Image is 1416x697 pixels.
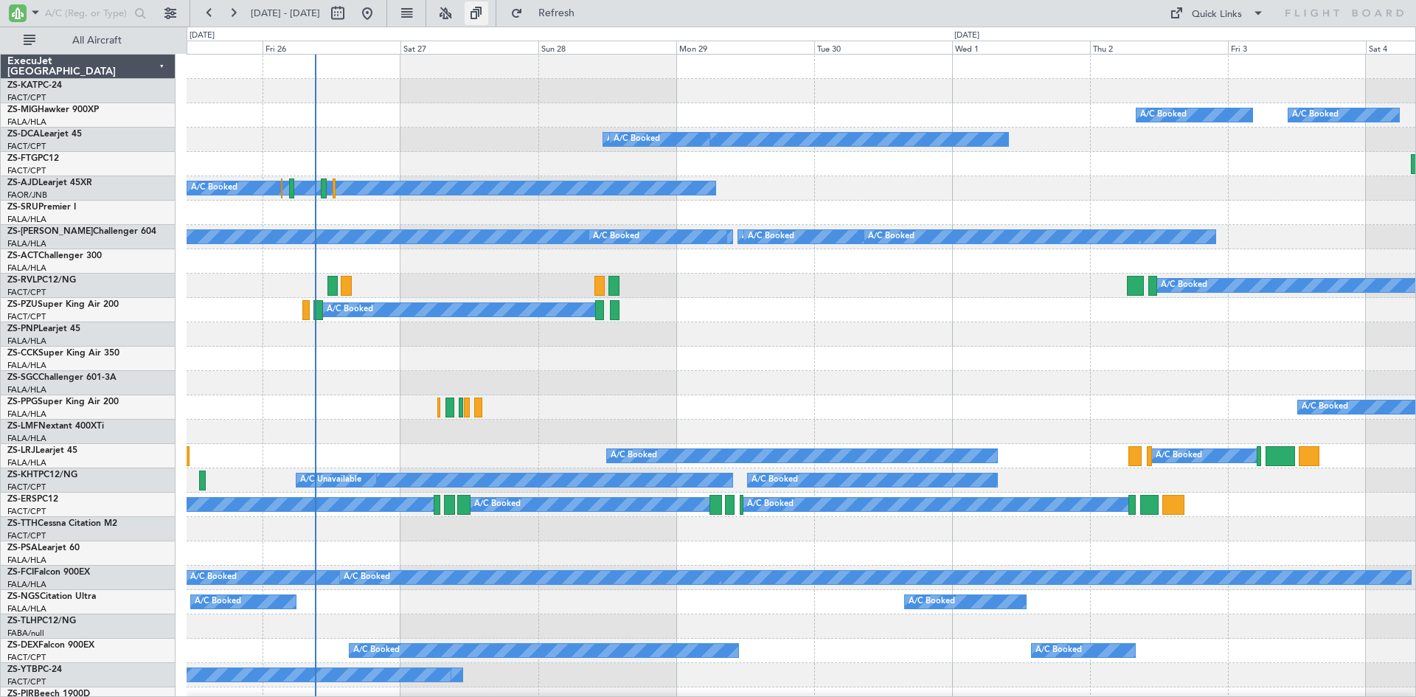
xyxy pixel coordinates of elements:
[7,384,46,395] a: FALA/HLA
[954,30,979,42] div: [DATE]
[7,433,46,444] a: FALA/HLA
[607,128,653,150] div: A/C Booked
[752,469,798,491] div: A/C Booked
[7,141,46,152] a: FACT/CPT
[125,41,263,54] div: Thu 25
[7,203,38,212] span: ZS-SRU
[7,360,46,371] a: FALA/HLA
[7,471,77,479] a: ZS-KHTPC12/NG
[538,41,676,54] div: Sun 28
[7,641,38,650] span: ZS-DEX
[251,7,320,20] span: [DATE] - [DATE]
[1090,41,1228,54] div: Thu 2
[7,81,38,90] span: ZS-KAT
[1156,445,1202,467] div: A/C Booked
[7,252,38,260] span: ZS-ACT
[611,445,657,467] div: A/C Booked
[747,493,794,516] div: A/C Booked
[7,652,46,663] a: FACT/CPT
[7,178,92,187] a: ZS-AJDLearjet 45XR
[7,471,38,479] span: ZS-KHT
[909,591,955,613] div: A/C Booked
[7,238,46,249] a: FALA/HLA
[7,641,94,650] a: ZS-DEXFalcon 900EX
[7,398,119,406] a: ZS-PPGSuper King Air 200
[7,252,102,260] a: ZS-ACTChallenger 300
[7,422,104,431] a: ZS-LMFNextant 400XTi
[7,311,46,322] a: FACT/CPT
[7,203,76,212] a: ZS-SRUPremier I
[353,639,400,662] div: A/C Booked
[7,130,82,139] a: ZS-DCALearjet 45
[952,41,1090,54] div: Wed 1
[7,165,46,176] a: FACT/CPT
[1292,104,1339,126] div: A/C Booked
[7,495,37,504] span: ZS-ERS
[7,325,80,333] a: ZS-PNPLearjet 45
[190,30,215,42] div: [DATE]
[38,35,156,46] span: All Aircraft
[7,227,156,236] a: ZS-[PERSON_NAME]Challenger 604
[7,154,38,163] span: ZS-FTG
[7,446,77,455] a: ZS-LRJLearjet 45
[7,373,38,382] span: ZS-SGC
[7,81,62,90] a: ZS-KATPC-24
[7,482,46,493] a: FACT/CPT
[7,603,46,614] a: FALA/HLA
[16,29,160,52] button: All Aircraft
[263,41,400,54] div: Fri 26
[7,349,38,358] span: ZS-CCK
[7,227,93,236] span: ZS-[PERSON_NAME]
[300,469,361,491] div: A/C Unavailable
[7,130,40,139] span: ZS-DCA
[7,457,46,468] a: FALA/HLA
[7,422,38,431] span: ZS-LMF
[400,41,538,54] div: Sat 27
[7,568,90,577] a: ZS-FCIFalcon 900EX
[526,8,588,18] span: Refresh
[7,579,46,590] a: FALA/HLA
[7,568,34,577] span: ZS-FCI
[7,544,80,552] a: ZS-PSALearjet 60
[344,566,390,589] div: A/C Booked
[195,591,241,613] div: A/C Booked
[7,506,46,517] a: FACT/CPT
[7,263,46,274] a: FALA/HLA
[7,628,44,639] a: FABA/null
[7,117,46,128] a: FALA/HLA
[1140,104,1187,126] div: A/C Booked
[7,287,46,298] a: FACT/CPT
[190,566,237,589] div: A/C Booked
[1228,41,1366,54] div: Fri 3
[7,519,117,528] a: ZS-TTHCessna Citation M2
[45,2,130,24] input: A/C (Reg. or Type)
[7,300,38,309] span: ZS-PZU
[7,105,99,114] a: ZS-MIGHawker 900XP
[748,226,794,248] div: A/C Booked
[7,336,46,347] a: FALA/HLA
[7,592,96,601] a: ZS-NGSCitation Ultra
[7,665,62,674] a: ZS-YTBPC-24
[1035,639,1082,662] div: A/C Booked
[7,325,38,333] span: ZS-PNP
[814,41,952,54] div: Tue 30
[7,398,38,406] span: ZS-PPG
[593,226,639,248] div: A/C Booked
[7,178,38,187] span: ZS-AJD
[1161,274,1207,297] div: A/C Booked
[7,349,119,358] a: ZS-CCKSuper King Air 350
[1162,1,1271,25] button: Quick Links
[7,530,46,541] a: FACT/CPT
[7,373,117,382] a: ZS-SGCChallenger 601-3A
[191,177,237,199] div: A/C Booked
[7,519,38,528] span: ZS-TTH
[676,41,814,54] div: Mon 29
[7,276,76,285] a: ZS-RVLPC12/NG
[504,1,592,25] button: Refresh
[7,555,46,566] a: FALA/HLA
[7,105,38,114] span: ZS-MIG
[7,676,46,687] a: FACT/CPT
[7,190,47,201] a: FAOR/JNB
[868,226,914,248] div: A/C Booked
[7,665,38,674] span: ZS-YTB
